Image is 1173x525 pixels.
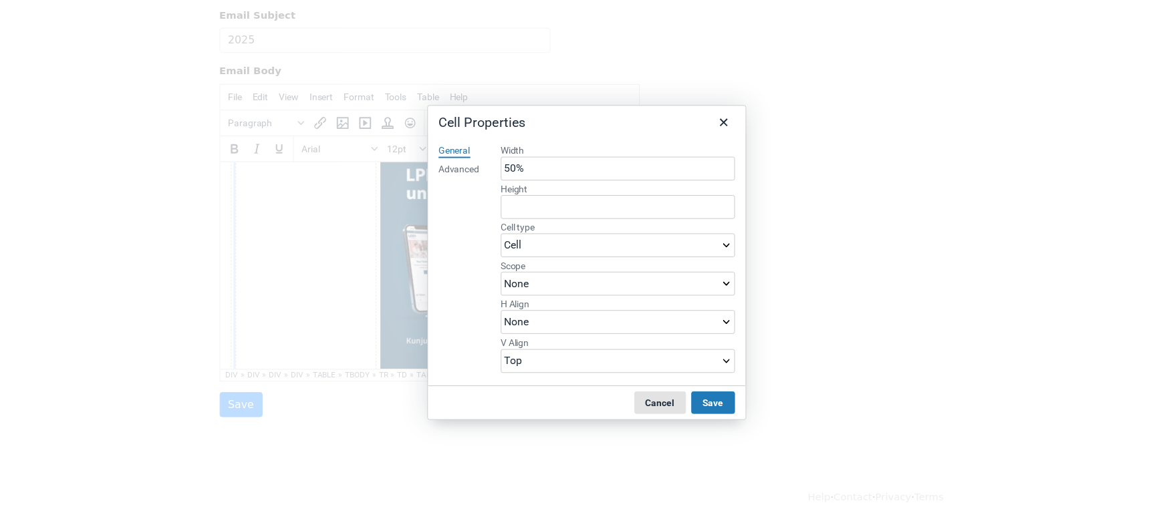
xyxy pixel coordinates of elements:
div: Cell Properties [443,112,531,130]
button: Close [720,110,743,132]
label: Cell type [506,221,743,233]
label: Height [506,182,743,194]
button: Cancel [641,393,693,415]
button: Save [698,393,743,415]
div: General [443,143,475,156]
label: Scope [506,260,743,272]
label: V Align [506,337,743,349]
label: Width [506,143,743,155]
label: H Align [506,299,743,311]
div: Advanced [443,162,485,176]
